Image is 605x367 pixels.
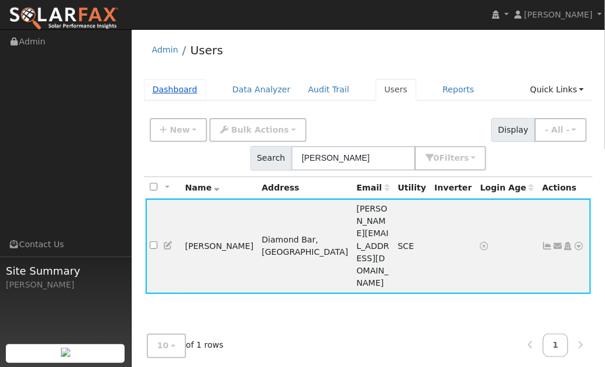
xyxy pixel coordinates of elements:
[300,79,358,101] a: Audit Trail
[147,334,186,358] button: 10
[398,182,427,194] div: Utility
[480,241,491,251] a: No login access
[185,183,219,192] span: Name
[574,240,585,252] a: Other actions
[543,334,569,357] a: 1
[224,79,300,101] a: Data Analyzer
[150,118,208,142] button: New
[356,204,389,288] span: [PERSON_NAME][EMAIL_ADDRESS][DOMAIN_NAME]
[464,153,469,162] span: s
[170,125,190,134] span: New
[415,146,486,170] button: 0Filters
[552,240,563,252] a: Olga@sfi-online.com
[147,334,224,358] span: of 1 rows
[480,183,534,192] span: Days since last login
[542,182,587,194] div: Actions
[209,118,306,142] button: Bulk Actions
[491,118,535,142] span: Display
[356,183,389,192] span: Email
[291,146,415,170] input: Search
[257,199,352,294] td: Diamond Bar, [GEOGRAPHIC_DATA]
[144,79,207,101] a: Dashboard
[398,241,414,251] span: SCE
[434,79,483,101] a: Reports
[535,118,587,142] button: - All -
[435,182,472,194] div: Inverter
[231,125,289,134] span: Bulk Actions
[563,241,573,251] a: Login As
[9,6,119,31] img: SolarFax
[250,146,292,170] span: Search
[61,348,70,357] img: retrieve
[157,341,169,351] span: 10
[6,279,125,291] div: [PERSON_NAME]
[439,153,469,162] span: Filter
[163,241,174,250] a: Edit User
[6,263,125,279] span: Site Summary
[542,241,553,251] a: Show Graph
[524,10,593,19] span: [PERSON_NAME]
[152,45,178,54] a: Admin
[521,79,593,101] a: Quick Links
[190,43,223,57] a: Users
[181,199,257,294] td: [PERSON_NAME]
[376,79,417,101] a: Users
[262,182,348,194] div: Address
